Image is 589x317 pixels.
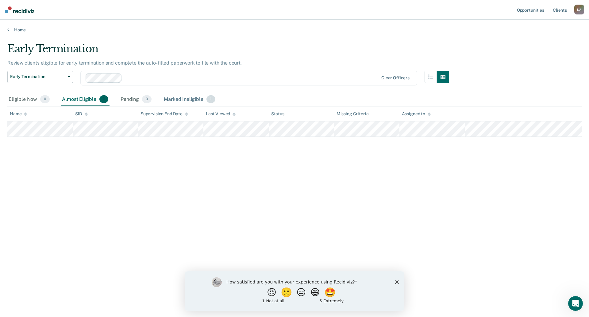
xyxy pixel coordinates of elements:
[7,60,242,66] p: Review clients eligible for early termination and complete the auto-filled paperwork to file with...
[381,75,410,81] div: Clear officers
[337,111,369,117] div: Missing Criteria
[271,111,284,117] div: Status
[574,5,584,14] div: L A
[7,71,73,83] button: Early Termination
[99,95,108,103] span: 1
[163,93,217,106] div: Marked Ineligible1
[574,5,584,14] button: LA
[7,93,51,106] div: Eligible Now0
[568,296,583,311] iframe: Intercom live chat
[75,111,88,117] div: SID
[141,111,188,117] div: Supervision End Date
[5,6,34,13] img: Recidiviz
[119,93,153,106] div: Pending0
[10,74,65,79] span: Early Termination
[40,95,50,103] span: 0
[7,27,582,33] a: Home
[402,111,431,117] div: Assigned to
[7,42,449,60] div: Early Termination
[142,95,152,103] span: 0
[206,95,215,103] span: 1
[185,271,404,311] iframe: Survey by Kim from Recidiviz
[10,111,27,117] div: Name
[206,111,236,117] div: Last Viewed
[61,93,110,106] div: Almost Eligible1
